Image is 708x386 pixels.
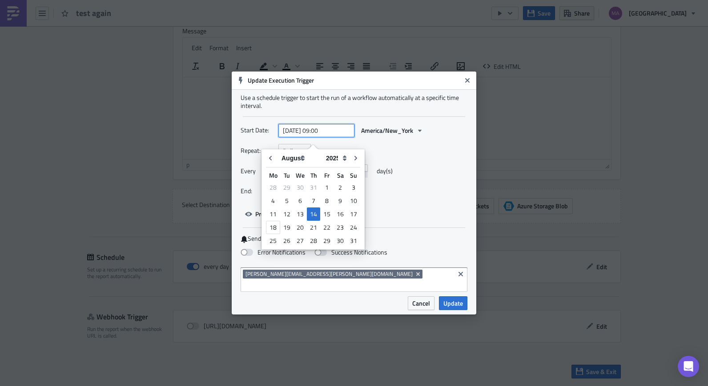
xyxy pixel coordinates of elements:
[241,207,338,221] button: Preview next scheduled runs
[461,74,474,87] button: Close
[280,195,294,207] div: 5
[377,164,393,178] span: day(s)
[357,123,428,137] button: America/New_York
[241,164,274,178] label: Every
[283,146,296,155] span: Daily
[347,208,360,220] div: 17
[294,208,307,220] div: 13
[266,208,280,220] div: 11
[412,298,430,308] span: Cancel
[294,207,307,221] div: Wed Aug 13 2025
[264,151,277,165] button: Go to previous month
[347,207,360,221] div: Sun Aug 17 2025
[266,181,280,194] div: Mon Jul 28 2025
[277,151,322,165] select: Month
[241,235,467,243] label: Send notification after scheduled run
[280,181,294,194] div: 29
[241,184,274,198] label: End:
[307,194,320,207] div: Thu Aug 07 2025
[296,171,305,180] abbr: Wednesday
[320,181,334,194] div: 1
[294,181,307,194] div: 30
[334,235,347,247] div: 30
[241,248,306,256] label: Error Notifications
[266,235,280,247] div: 25
[280,221,294,234] div: Tue Aug 19 2025
[439,296,467,310] button: Update
[443,298,463,308] span: Update
[320,221,334,234] div: Fri Aug 22 2025
[294,234,307,247] div: Wed Aug 27 2025
[334,207,347,221] div: Sat Aug 16 2025
[307,234,320,247] div: Thu Aug 28 2025
[320,235,334,247] div: 29
[324,171,330,180] abbr: Friday
[320,208,334,220] div: 15
[307,181,320,194] div: 31
[307,221,320,234] div: 21
[307,235,320,247] div: 28
[245,271,413,278] span: [PERSON_NAME][EMAIL_ADDRESS][PERSON_NAME][DOMAIN_NAME]
[278,124,354,137] input: YYYY-MM-DD HH:mm
[294,221,307,234] div: 20
[294,181,307,194] div: Wed Jul 30 2025
[280,207,294,221] div: Tue Aug 12 2025
[280,235,294,247] div: 26
[241,144,274,157] label: Repeat:
[320,194,334,207] div: Fri Aug 08 2025
[337,171,344,180] abbr: Saturday
[414,270,422,279] button: Remove Tag
[266,195,280,207] div: 4
[269,171,278,180] abbr: Monday
[347,195,360,207] div: 10
[408,296,434,310] button: Cancel
[307,208,320,220] div: 14
[280,181,294,194] div: Tue Jul 29 2025
[266,221,280,234] div: 18
[347,221,360,234] div: Sun Aug 24 2025
[347,181,360,194] div: 3
[280,194,294,207] div: Tue Aug 05 2025
[280,208,294,220] div: 12
[307,221,320,234] div: Thu Aug 21 2025
[334,194,347,207] div: Sat Aug 09 2025
[334,181,347,194] div: 2
[347,181,360,194] div: Sun Aug 03 2025
[4,4,425,11] body: Rich Text Area. Press ALT-0 for help.
[455,269,466,279] button: Clear selected items
[678,356,699,377] div: Open Intercom Messenger
[320,207,334,221] div: Fri Aug 15 2025
[361,126,413,135] span: America/New_York
[334,234,347,247] div: Sat Aug 30 2025
[278,144,311,158] button: Daily
[294,194,307,207] div: Wed Aug 06 2025
[347,221,360,234] div: 24
[241,123,274,137] label: Start Date:
[347,234,360,247] div: Sun Aug 31 2025
[284,171,290,180] abbr: Tuesday
[322,151,349,165] select: Year
[294,221,307,234] div: Wed Aug 20 2025
[334,221,347,234] div: 23
[334,181,347,194] div: Sat Aug 02 2025
[255,209,333,219] span: Preview next scheduled runs
[334,208,347,220] div: 16
[280,234,294,247] div: Tue Aug 26 2025
[266,234,280,247] div: Mon Aug 25 2025
[266,181,280,194] div: 28
[310,171,317,180] abbr: Thursday
[248,76,461,84] h6: Update Execution Trigger
[314,248,387,256] label: Success Notifications
[294,195,307,207] div: 6
[307,181,320,194] div: Thu Jul 31 2025
[350,171,357,180] abbr: Sunday
[307,207,320,221] div: Thu Aug 14 2025
[266,221,280,234] div: Mon Aug 18 2025
[294,235,307,247] div: 27
[280,221,294,234] div: 19
[320,234,334,247] div: Fri Aug 29 2025
[320,195,334,207] div: 8
[347,194,360,207] div: Sun Aug 10 2025
[347,235,360,247] div: 31
[320,181,334,194] div: Fri Aug 01 2025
